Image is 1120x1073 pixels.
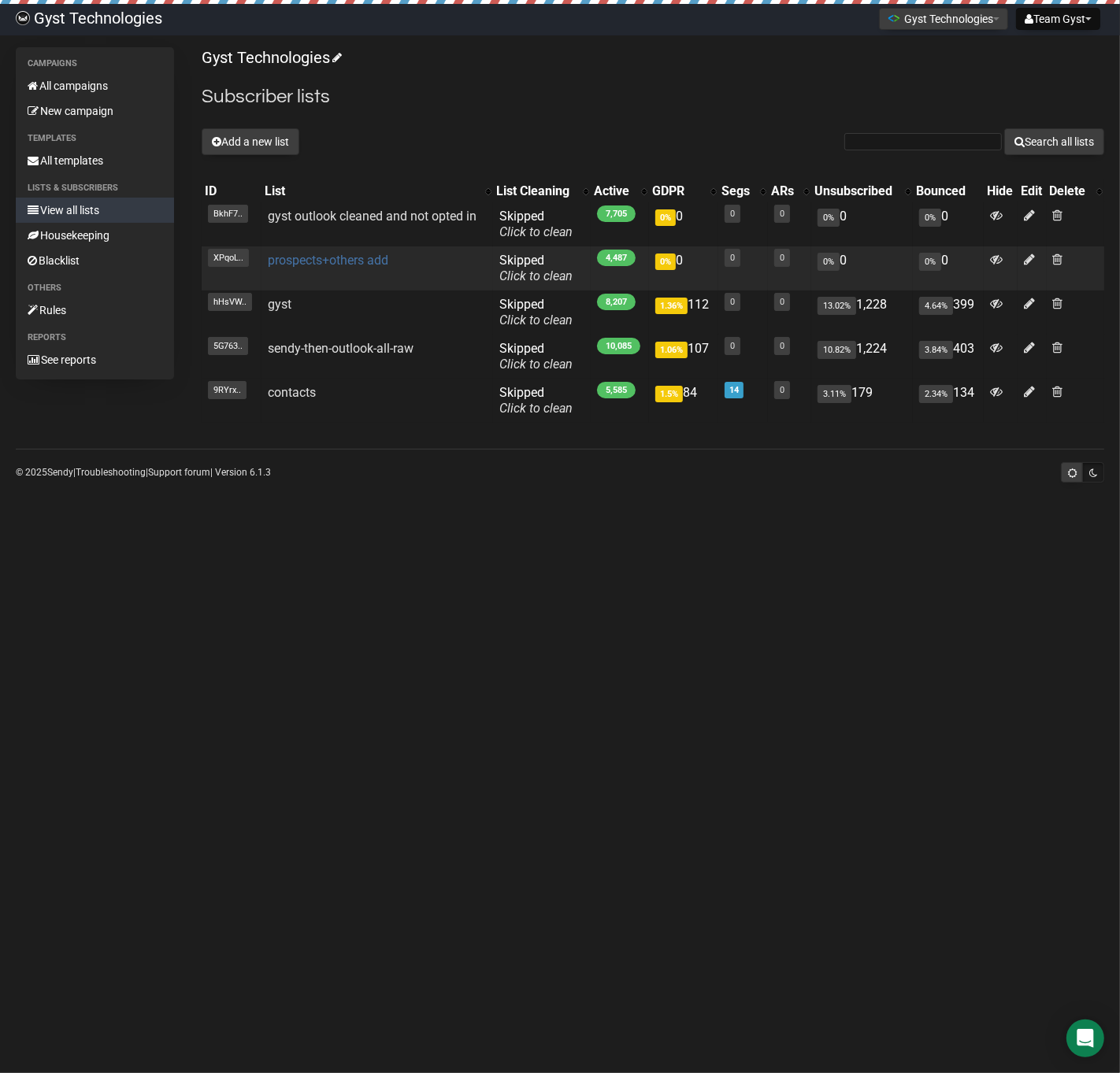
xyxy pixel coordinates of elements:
span: 2.34% [919,385,953,403]
td: 0 [913,246,984,290]
a: Click to clean [499,401,573,416]
a: All campaigns [16,73,174,98]
a: sendy-then-outlook-all-raw [268,341,414,356]
a: 0 [730,209,735,219]
th: ID: No sort applied, sorting is disabled [202,180,261,202]
div: Active [594,183,633,199]
li: Lists & subscribers [16,179,174,198]
td: 0 [649,246,718,290]
li: Reports [16,328,174,347]
td: 0 [913,202,984,246]
span: 10,085 [597,338,640,354]
th: GDPR: No sort applied, activate to apply an ascending sort [649,180,718,202]
span: 0% [919,253,941,271]
a: New campaign [16,98,174,124]
span: Skipped [499,253,573,283]
div: List [265,183,477,199]
td: 134 [913,379,984,423]
span: BkhF7.. [208,205,248,223]
a: Click to clean [499,357,573,372]
span: 13.02% [818,297,856,315]
td: 84 [649,379,718,423]
a: Gyst Technologies [202,48,339,67]
a: 0 [730,297,735,307]
a: prospects+others add [268,253,388,268]
span: 10.82% [818,341,856,359]
div: Bounced [916,183,981,199]
span: 1.06% [655,342,688,358]
a: 0 [780,209,784,219]
button: Search all lists [1004,128,1104,155]
span: 4.64% [919,297,953,315]
div: Hide [987,183,1014,199]
a: Support forum [148,467,210,478]
th: List Cleaning: No sort applied, activate to apply an ascending sort [493,180,591,202]
a: See reports [16,347,174,372]
span: 8,207 [597,294,636,310]
a: 0 [780,253,784,263]
div: Unsubscribed [814,183,897,199]
span: XPqoL.. [208,249,249,267]
th: Active: No sort applied, activate to apply an ascending sort [591,180,649,202]
li: Templates [16,129,174,148]
th: List: No sort applied, activate to apply an ascending sort [261,180,493,202]
td: 112 [649,290,718,335]
span: 4,487 [597,250,636,266]
td: 0 [649,202,718,246]
div: Delete [1050,183,1088,199]
span: 0% [818,253,840,271]
span: 5,585 [597,382,636,398]
h2: Subscriber lists [202,83,1104,111]
a: contacts [268,385,316,400]
div: Segs [721,183,752,199]
a: 14 [729,385,739,395]
img: 1.png [888,12,900,24]
th: ARs: No sort applied, activate to apply an ascending sort [768,180,811,202]
a: gyst outlook cleaned and not opted in [268,209,477,224]
a: 0 [780,341,784,351]
th: Segs: No sort applied, activate to apply an ascending sort [718,180,768,202]
a: Housekeeping [16,223,174,248]
a: Blacklist [16,248,174,273]
th: Bounced: No sort applied, sorting is disabled [913,180,984,202]
button: Team Gyst [1016,8,1100,30]
div: Open Intercom Messenger [1066,1019,1104,1057]
td: 179 [811,379,913,423]
th: Delete: No sort applied, activate to apply an ascending sort [1047,180,1104,202]
span: 3.84% [919,341,953,359]
a: Click to clean [499,224,573,239]
a: Rules [16,298,174,323]
span: 9RYrx.. [208,381,247,399]
span: 1.36% [655,298,688,314]
td: 0 [811,246,913,290]
span: Skipped [499,341,573,372]
span: 0% [655,253,676,270]
span: hHsVW.. [208,293,252,311]
td: 1,228 [811,290,913,335]
a: Sendy [47,467,73,478]
a: All templates [16,148,174,173]
span: Skipped [499,297,573,327]
span: 0% [655,209,676,226]
a: 0 [780,385,784,395]
div: ARs [771,183,795,199]
th: Hide: No sort applied, sorting is disabled [984,180,1018,202]
li: Others [16,279,174,298]
span: 7,705 [597,205,636,222]
td: 403 [913,335,984,379]
td: 107 [649,335,718,379]
span: Skipped [499,385,573,416]
span: 1.5% [655,386,683,402]
div: Edit [1021,183,1044,199]
a: 0 [780,297,784,307]
td: 399 [913,290,984,335]
span: 3.11% [818,385,851,403]
button: Add a new list [202,128,299,155]
div: ID [205,183,258,199]
td: 0 [811,202,913,246]
th: Edit: No sort applied, sorting is disabled [1018,180,1047,202]
div: List Cleaning [496,183,575,199]
button: Gyst Technologies [879,8,1008,30]
span: Skipped [499,209,573,239]
p: © 2025 | | | Version 6.1.3 [16,464,271,481]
